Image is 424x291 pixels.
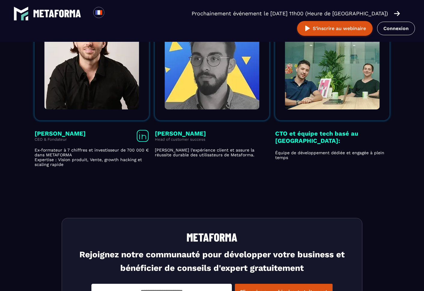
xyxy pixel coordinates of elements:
p: Ex-formateur à 7 chiffres et investisseur de 700 000 € dans METAFORMA Expertise : Vision produit,... [35,148,149,167]
input: Search for option [109,10,114,17]
img: logo [186,233,238,242]
p: [PERSON_NAME] l’expérience client et assure la réussite durable des utilisateurs de Metaforma. [155,148,269,157]
img: arrow-right [394,10,400,17]
p: Prochainement événement le [DATE] 11h00 (Heure de [GEOGRAPHIC_DATA]) [192,9,388,18]
div: Search for option [104,7,119,20]
img: logo [14,6,29,21]
h3: Rejoignez notre communauté pour développer votre business et bénéficier de conseils d'expert grat... [72,248,352,275]
p: Head of customer success [155,137,206,142]
p: Équipe de développement dédiée et engagée à plein temps [275,150,389,160]
img: play [304,25,311,32]
button: S’inscrire au webinaire [297,21,373,36]
img: profile [164,19,260,109]
p: CEO & Fondateur [35,137,86,142]
section: Gallery [32,5,392,167]
img: profile [44,19,139,109]
img: fr [95,9,103,16]
img: logo [33,10,81,17]
h3: [PERSON_NAME] [35,130,86,137]
a: Connexion [377,22,415,35]
h3: [PERSON_NAME] [155,130,206,137]
img: profile [285,19,380,109]
h3: CTO et équipe tech basé au [GEOGRAPHIC_DATA]: [275,130,389,144]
